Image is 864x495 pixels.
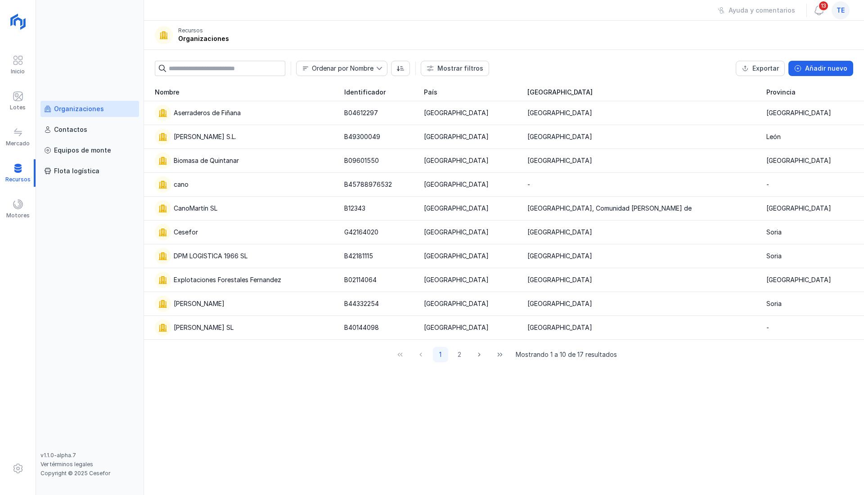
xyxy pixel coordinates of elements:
div: Copyright © 2025 Cesefor [40,470,139,477]
span: te [837,6,845,15]
span: País [424,88,437,97]
span: Nombre [297,61,376,76]
div: [GEOGRAPHIC_DATA] [424,252,489,261]
a: Equipos de monte [40,142,139,158]
div: Organizaciones [178,34,229,43]
div: [GEOGRAPHIC_DATA] [527,299,592,308]
div: [GEOGRAPHIC_DATA] [527,228,592,237]
div: - [766,180,769,189]
button: Exportar [736,61,785,76]
button: Last Page [491,347,508,362]
div: [GEOGRAPHIC_DATA] [766,275,831,284]
img: logoRight.svg [7,10,29,33]
div: [GEOGRAPHIC_DATA] [527,252,592,261]
div: Soria [766,299,782,308]
div: [GEOGRAPHIC_DATA] [424,299,489,308]
span: 13 [818,0,829,11]
div: [GEOGRAPHIC_DATA] [424,108,489,117]
div: G42164020 [344,228,378,237]
div: B44332254 [344,299,379,308]
span: [GEOGRAPHIC_DATA] [527,88,593,97]
div: Biomasa de Quintanar [174,156,239,165]
div: Soria [766,252,782,261]
span: Nombre [155,88,180,97]
div: DPM LOGISTICA 1966 SL [174,252,247,261]
div: [GEOGRAPHIC_DATA] [424,180,489,189]
div: - [766,323,769,332]
div: Cesefor [174,228,198,237]
div: B42181115 [344,252,373,261]
button: Page 2 [452,347,467,362]
div: Exportar [752,64,779,73]
div: [GEOGRAPHIC_DATA] [424,132,489,141]
div: [GEOGRAPHIC_DATA] [527,323,592,332]
a: Ver términos legales [40,461,93,468]
button: Next Page [471,347,488,362]
a: Flota logística [40,163,139,179]
button: Mostrar filtros [421,61,489,76]
div: [GEOGRAPHIC_DATA] [766,204,831,213]
div: Soria [766,228,782,237]
span: Identificador [344,88,386,97]
div: cano [174,180,189,189]
div: Organizaciones [54,104,104,113]
span: Mostrando 1 a 10 de 17 resultados [516,350,617,359]
div: [GEOGRAPHIC_DATA] [527,156,592,165]
div: B49300049 [344,132,380,141]
div: B45788976532 [344,180,392,189]
button: Page 1 [433,347,448,362]
div: Lotes [10,104,26,111]
div: Motores [6,212,30,219]
div: [PERSON_NAME] [174,299,225,308]
div: Equipos de monte [54,146,111,155]
a: Organizaciones [40,101,139,117]
div: B09601550 [344,156,379,165]
button: Añadir nuevo [788,61,853,76]
div: [PERSON_NAME] SL [174,323,234,332]
div: Aserraderos de Fiñana [174,108,241,117]
div: Añadir nuevo [805,64,847,73]
div: B12343 [344,204,365,213]
div: Flota logística [54,166,99,175]
div: [GEOGRAPHIC_DATA] [766,108,831,117]
div: Ayuda y comentarios [729,6,795,15]
div: [GEOGRAPHIC_DATA] [766,156,831,165]
div: B04612297 [344,108,378,117]
div: Inicio [11,68,25,75]
div: CanoMartín SL [174,204,217,213]
div: [GEOGRAPHIC_DATA] [527,275,592,284]
div: [GEOGRAPHIC_DATA] [424,204,489,213]
div: Ordenar por Nombre [312,65,373,72]
div: B02114064 [344,275,377,284]
a: Contactos [40,121,139,138]
div: Explotaciones Forestales Fernandez [174,275,281,284]
div: [GEOGRAPHIC_DATA] [424,275,489,284]
div: [PERSON_NAME] S.L. [174,132,236,141]
div: v1.1.0-alpha.7 [40,452,139,459]
div: Recursos [178,27,203,34]
div: [GEOGRAPHIC_DATA] [424,228,489,237]
div: Contactos [54,125,87,134]
div: Mostrar filtros [437,64,483,73]
button: Ayuda y comentarios [712,3,801,18]
div: - [527,180,530,189]
span: Provincia [766,88,796,97]
div: B40144098 [344,323,379,332]
div: [GEOGRAPHIC_DATA] [527,108,592,117]
div: [GEOGRAPHIC_DATA] [424,323,489,332]
div: [GEOGRAPHIC_DATA] [424,156,489,165]
div: León [766,132,781,141]
div: [GEOGRAPHIC_DATA], Comunidad [PERSON_NAME] de [527,204,692,213]
div: [GEOGRAPHIC_DATA] [527,132,592,141]
div: Mercado [6,140,30,147]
